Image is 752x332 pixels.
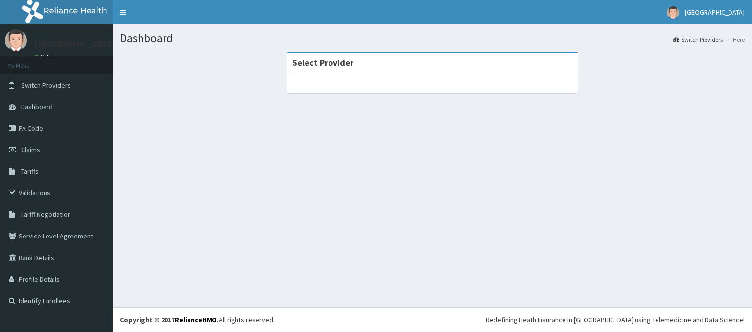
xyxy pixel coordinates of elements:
[667,6,679,19] img: User Image
[34,53,58,60] a: Online
[120,315,219,324] strong: Copyright © 2017 .
[113,307,752,332] footer: All rights reserved.
[486,315,745,325] div: Redefining Heath Insurance in [GEOGRAPHIC_DATA] using Telemedicine and Data Science!
[21,167,39,176] span: Tariffs
[21,81,71,90] span: Switch Providers
[673,35,723,44] a: Switch Providers
[21,102,53,111] span: Dashboard
[724,35,745,44] li: Here
[5,29,27,51] img: User Image
[21,145,40,154] span: Claims
[175,315,217,324] a: RelianceHMO
[21,210,71,219] span: Tariff Negotiation
[120,32,745,45] h1: Dashboard
[292,57,353,68] strong: Select Provider
[685,8,745,17] span: [GEOGRAPHIC_DATA]
[34,40,115,48] p: [GEOGRAPHIC_DATA]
